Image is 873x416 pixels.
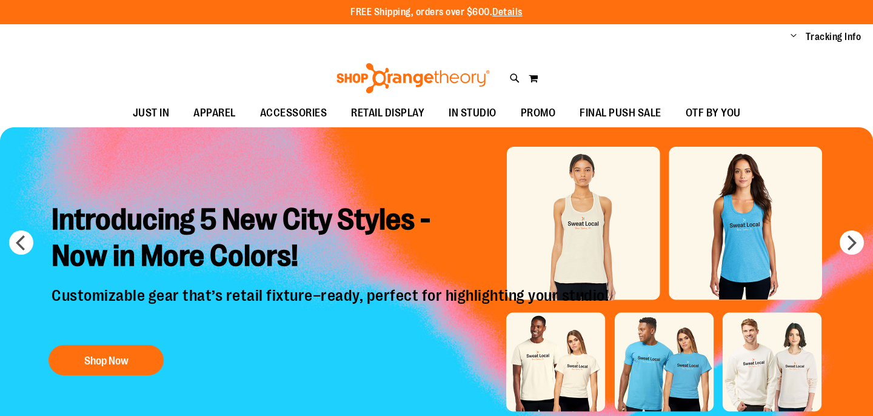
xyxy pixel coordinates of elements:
[121,99,182,127] a: JUST IN
[509,99,568,127] a: PROMO
[42,286,621,332] p: Customizable gear that’s retail fixture–ready, perfect for highlighting your studio!
[567,99,674,127] a: FINAL PUSH SALE
[248,99,339,127] a: ACCESSORIES
[181,99,248,127] a: APPAREL
[9,230,33,255] button: prev
[806,30,861,44] a: Tracking Info
[521,99,556,127] span: PROMO
[48,344,164,375] button: Shop Now
[449,99,497,127] span: IN STUDIO
[339,99,436,127] a: RETAIL DISPLAY
[674,99,753,127] a: OTF BY YOU
[492,7,523,18] a: Details
[436,99,509,127] a: IN STUDIO
[840,230,864,255] button: next
[42,192,621,381] a: Introducing 5 New City Styles -Now in More Colors! Customizable gear that’s retail fixture–ready,...
[686,99,741,127] span: OTF BY YOU
[42,192,621,286] h2: Introducing 5 New City Styles - Now in More Colors!
[193,99,236,127] span: APPAREL
[791,31,797,43] button: Account menu
[580,99,661,127] span: FINAL PUSH SALE
[351,99,424,127] span: RETAIL DISPLAY
[350,5,523,19] p: FREE Shipping, orders over $600.
[133,99,170,127] span: JUST IN
[335,63,492,93] img: Shop Orangetheory
[260,99,327,127] span: ACCESSORIES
